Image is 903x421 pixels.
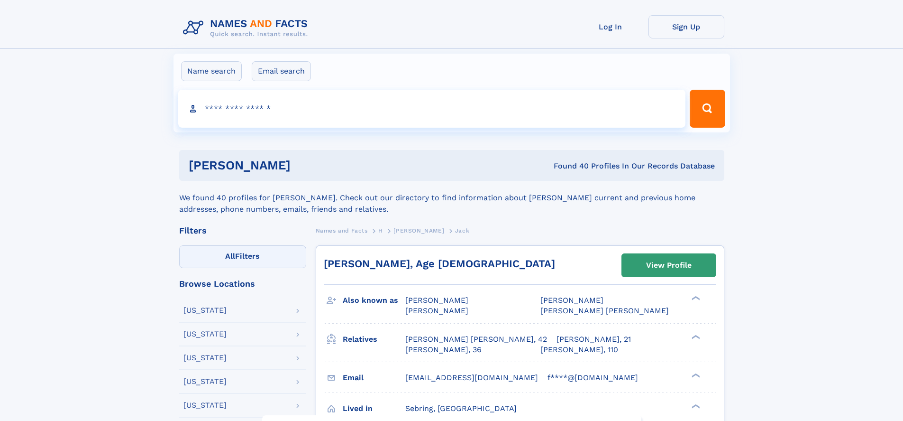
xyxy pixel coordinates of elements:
[343,331,405,347] h3: Relatives
[405,306,468,315] span: [PERSON_NAME]
[378,225,383,236] a: H
[646,254,692,276] div: View Profile
[178,90,686,128] input: search input
[183,354,227,362] div: [US_STATE]
[225,252,235,261] span: All
[316,225,368,236] a: Names and Facts
[455,227,469,234] span: Jack
[690,90,725,128] button: Search Button
[179,245,306,268] label: Filters
[179,226,306,235] div: Filters
[405,373,538,382] span: [EMAIL_ADDRESS][DOMAIN_NAME]
[343,370,405,386] h3: Email
[183,378,227,385] div: [US_STATE]
[183,307,227,314] div: [US_STATE]
[179,15,316,41] img: Logo Names and Facts
[689,295,701,301] div: ❯
[622,254,716,277] a: View Profile
[378,227,383,234] span: H
[183,330,227,338] div: [US_STATE]
[540,306,669,315] span: [PERSON_NAME] [PERSON_NAME]
[324,258,555,270] a: [PERSON_NAME], Age [DEMOGRAPHIC_DATA]
[179,280,306,288] div: Browse Locations
[343,401,405,417] h3: Lived in
[689,372,701,378] div: ❯
[648,15,724,38] a: Sign Up
[405,334,547,345] a: [PERSON_NAME] [PERSON_NAME], 42
[556,334,631,345] a: [PERSON_NAME], 21
[405,345,482,355] a: [PERSON_NAME], 36
[252,61,311,81] label: Email search
[573,15,648,38] a: Log In
[393,227,444,234] span: [PERSON_NAME]
[689,403,701,409] div: ❯
[422,161,715,171] div: Found 40 Profiles In Our Records Database
[179,181,724,215] div: We found 40 profiles for [PERSON_NAME]. Check out our directory to find information about [PERSON...
[689,334,701,340] div: ❯
[181,61,242,81] label: Name search
[393,225,444,236] a: [PERSON_NAME]
[343,292,405,309] h3: Also known as
[189,159,422,171] h1: [PERSON_NAME]
[540,345,618,355] a: [PERSON_NAME], 110
[405,296,468,305] span: [PERSON_NAME]
[183,402,227,409] div: [US_STATE]
[540,296,603,305] span: [PERSON_NAME]
[405,404,517,413] span: Sebring, [GEOGRAPHIC_DATA]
